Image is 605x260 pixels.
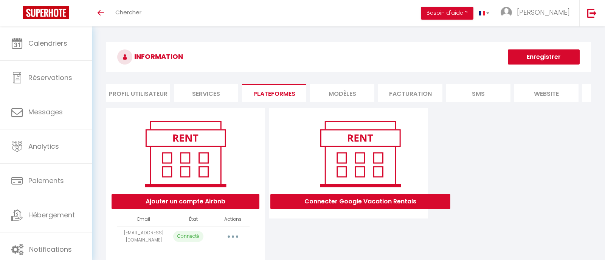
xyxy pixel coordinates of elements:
p: Connecté [173,231,203,242]
button: Ajouter un compte Airbnb [112,194,259,209]
span: Réservations [28,73,72,82]
span: [PERSON_NAME] [517,8,570,17]
button: Besoin d'aide ? [421,7,473,20]
img: ... [501,7,512,18]
li: Facturation [378,84,442,102]
li: MODÈLES [310,84,374,102]
li: SMS [446,84,510,102]
span: Chercher [115,8,141,16]
img: logout [587,8,597,18]
h3: INFORMATION [106,42,591,72]
li: website [514,84,579,102]
button: Connecter Google Vacation Rentals [270,194,450,209]
img: rent.png [137,118,234,190]
button: Enregistrer [508,49,580,65]
span: Calendriers [28,38,67,48]
span: Analytics [28,142,59,151]
li: Profil Utilisateur [106,84,170,102]
img: Super Booking [23,6,69,19]
span: Paiements [28,176,64,185]
img: rent.png [312,118,408,190]
th: État [170,213,217,226]
td: [EMAIL_ADDRESS][DOMAIN_NAME] [117,226,170,247]
span: Messages [28,107,63,117]
span: Hébergement [28,210,75,220]
li: Services [174,84,238,102]
th: Actions [217,213,250,226]
li: Plateformes [242,84,306,102]
th: Email [117,213,170,226]
span: Notifications [29,245,72,254]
